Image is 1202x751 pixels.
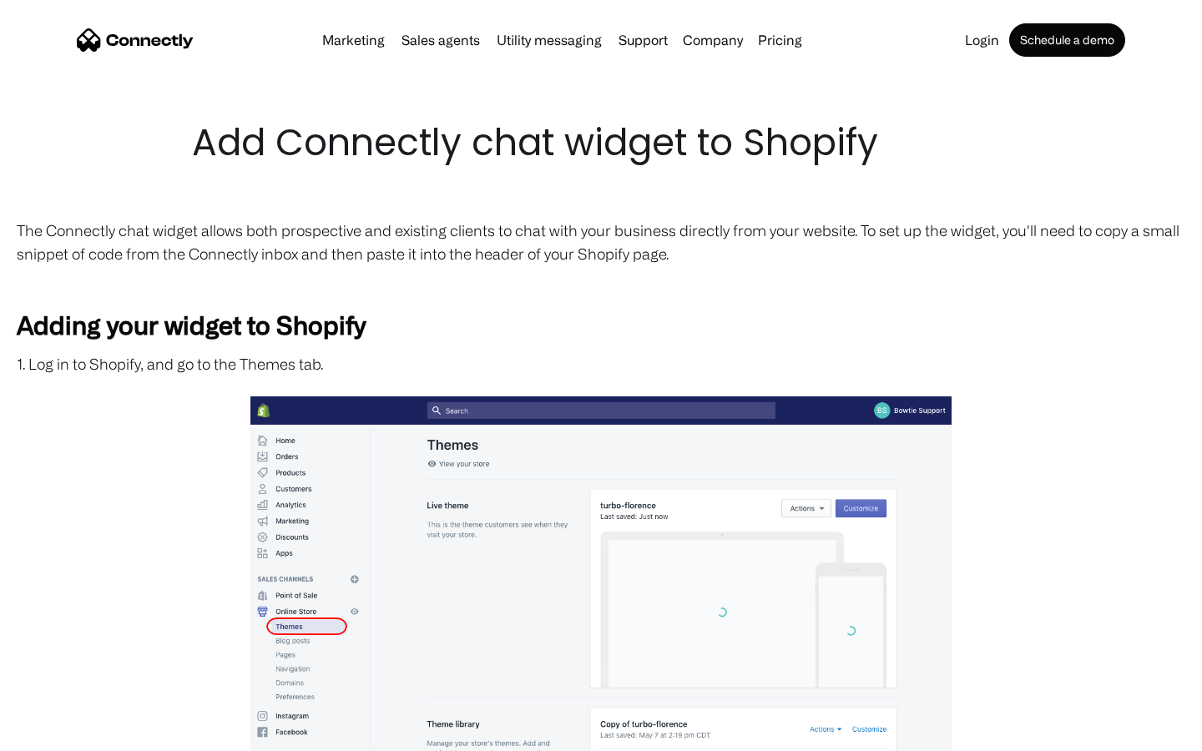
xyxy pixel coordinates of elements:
[17,722,100,745] aside: Language selected: English
[17,219,1185,265] p: The Connectly chat widget allows both prospective and existing clients to chat with your business...
[612,33,674,47] a: Support
[958,33,1006,47] a: Login
[33,722,100,745] ul: Language list
[490,33,609,47] a: Utility messaging
[1009,23,1125,57] a: Schedule a demo
[395,33,487,47] a: Sales agents
[192,117,1010,169] h1: Add Connectly chat widget to Shopify
[683,28,743,52] div: Company
[316,33,391,47] a: Marketing
[751,33,809,47] a: Pricing
[17,352,1185,375] p: 1. Log in to Shopify, and go to the Themes tab.
[17,310,366,339] strong: Adding your widget to Shopify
